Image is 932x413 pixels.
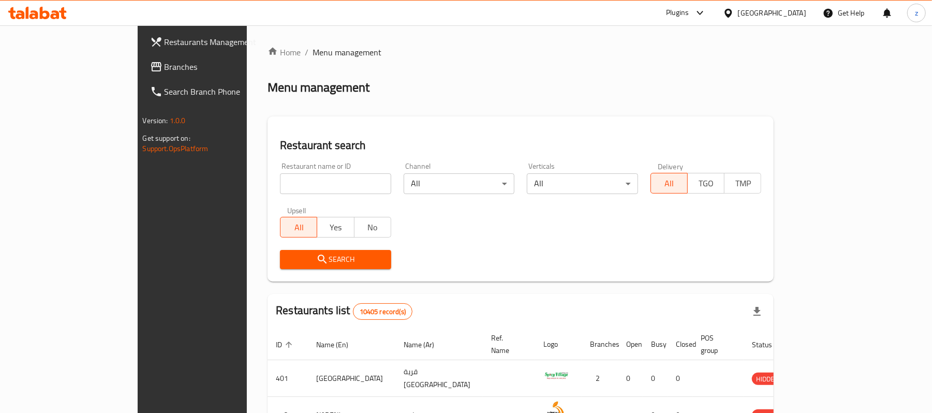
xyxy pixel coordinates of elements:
[280,250,391,269] button: Search
[643,360,668,397] td: 0
[268,46,774,58] nav: breadcrumb
[668,360,692,397] td: 0
[353,307,412,317] span: 10405 record(s)
[643,329,668,360] th: Busy
[170,114,186,127] span: 1.0.0
[165,36,285,48] span: Restaurants Management
[359,220,387,235] span: No
[316,338,362,351] span: Name (En)
[143,131,190,145] span: Get support on:
[658,163,684,170] label: Delivery
[618,329,643,360] th: Open
[582,360,618,397] td: 2
[491,332,523,357] span: Ref. Name
[285,220,313,235] span: All
[288,253,383,266] span: Search
[280,173,391,194] input: Search for restaurant name or ID..
[276,303,412,320] h2: Restaurants list
[752,338,786,351] span: Status
[395,360,483,397] td: قرية [GEOGRAPHIC_DATA]
[317,217,354,238] button: Yes
[143,142,209,155] a: Support.OpsPlatform
[543,363,569,389] img: Spicy Village
[404,173,515,194] div: All
[142,79,293,104] a: Search Branch Phone
[668,329,692,360] th: Closed
[143,114,168,127] span: Version:
[142,30,293,54] a: Restaurants Management
[729,176,757,191] span: TMP
[404,338,448,351] span: Name (Ar)
[165,61,285,73] span: Branches
[701,332,731,357] span: POS group
[321,220,350,235] span: Yes
[165,85,285,98] span: Search Branch Phone
[666,7,689,19] div: Plugins
[308,360,395,397] td: [GEOGRAPHIC_DATA]
[582,329,618,360] th: Branches
[692,176,720,191] span: TGO
[745,299,770,324] div: Export file
[353,303,412,320] div: Total records count
[142,54,293,79] a: Branches
[655,176,684,191] span: All
[305,46,308,58] li: /
[650,173,688,194] button: All
[687,173,724,194] button: TGO
[280,138,761,153] h2: Restaurant search
[276,338,295,351] span: ID
[313,46,381,58] span: Menu management
[618,360,643,397] td: 0
[738,7,806,19] div: [GEOGRAPHIC_DATA]
[354,217,391,238] button: No
[268,79,369,96] h2: Menu management
[535,329,582,360] th: Logo
[280,217,317,238] button: All
[915,7,918,19] span: z
[724,173,761,194] button: TMP
[287,207,306,214] label: Upsell
[527,173,638,194] div: All
[752,373,783,385] span: HIDDEN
